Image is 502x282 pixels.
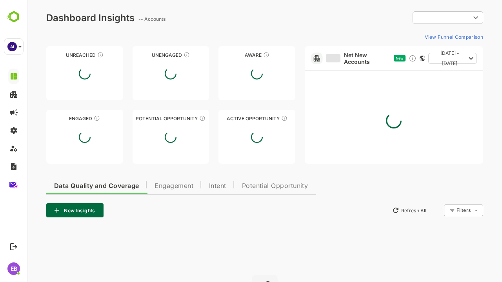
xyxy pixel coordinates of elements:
[70,52,76,58] div: These accounts have not been engaged with for a defined time period
[8,241,19,252] button: Logout
[381,54,389,62] div: Discover new ICP-fit accounts showing engagement — via intent surges, anonymous website visits, L...
[27,183,111,189] span: Data Quality and Coverage
[111,16,140,22] ag: -- Accounts
[392,56,398,61] div: This card does not support filter and segments
[172,115,178,121] div: These accounts are MQAs and can be passed on to Inside Sales
[7,42,17,51] div: AI
[394,31,456,43] button: View Funnel Comparison
[19,203,76,217] button: New Insights
[19,12,107,23] div: Dashboard Insights
[66,115,73,121] div: These accounts are warm, further nurturing would qualify them to MQAs
[105,52,182,58] div: Unengaged
[127,183,166,189] span: Engagement
[361,204,402,217] button: Refresh All
[298,52,364,65] a: Net New Accounts
[368,56,376,60] span: New
[429,207,443,213] div: Filters
[236,52,242,58] div: These accounts have just entered the buying cycle and need further nurturing
[215,183,281,189] span: Potential Opportunity
[4,9,24,24] img: BambooboxLogoMark.f1c84d78b4c51b1a7b5f700c9845e183.svg
[407,48,438,69] span: [DATE] - [DATE]
[105,116,182,121] div: Potential Opportunity
[182,183,199,189] span: Intent
[428,203,456,217] div: Filters
[191,52,268,58] div: Aware
[401,53,449,64] button: [DATE] - [DATE]
[156,52,162,58] div: These accounts have not shown enough engagement and need nurturing
[7,262,20,275] div: EB
[254,115,260,121] div: These accounts have open opportunities which might be at any of the Sales Stages
[19,116,96,121] div: Engaged
[19,52,96,58] div: Unreached
[191,116,268,121] div: Active Opportunity
[385,11,456,25] div: ​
